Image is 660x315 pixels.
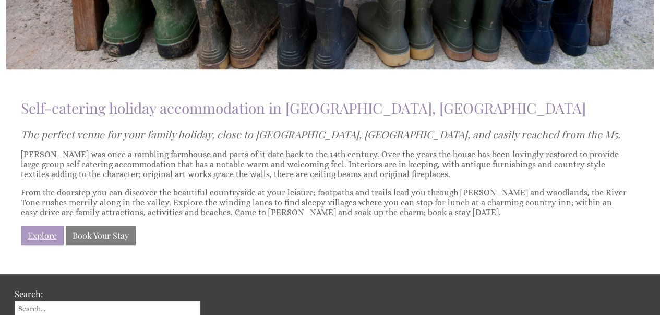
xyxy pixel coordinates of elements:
a: Book Your Stay [66,226,136,245]
a: Explore [21,226,64,245]
p: From the doorstep you can discover the beautiful countryside at your leisure; footpaths and trail... [21,188,627,217]
h3: Search: [15,288,200,299]
p: [PERSON_NAME] was once a rambling farmhouse and parts of it date back to the 14th century. Over t... [21,149,627,179]
h1: Self-catering holiday accommodation in [GEOGRAPHIC_DATA], [GEOGRAPHIC_DATA] [21,98,627,118]
h2: The perfect venue for your family holiday, close to [GEOGRAPHIC_DATA], [GEOGRAPHIC_DATA], and eas... [21,127,627,141]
